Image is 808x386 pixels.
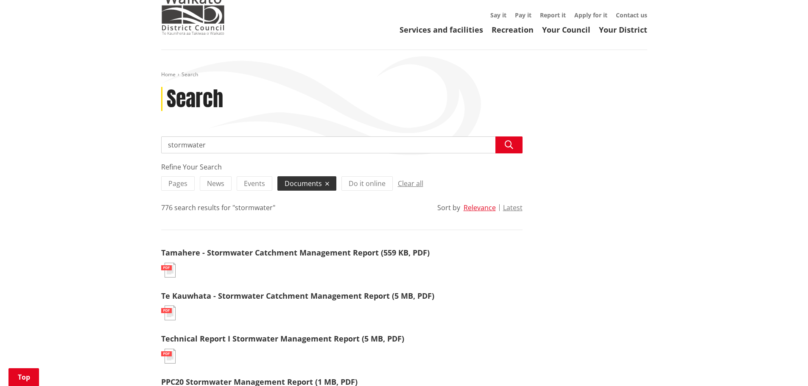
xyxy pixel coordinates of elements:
[464,204,496,211] button: Relevance
[207,179,224,188] span: News
[244,179,265,188] span: Events
[503,204,523,211] button: Latest
[540,11,566,19] a: Report it
[515,11,531,19] a: Pay it
[8,368,39,386] a: Top
[161,305,176,320] img: document-pdf.svg
[398,177,423,190] button: Clear all
[285,179,322,188] span: Documents
[167,87,223,111] h1: Search
[161,136,523,153] input: Search input
[168,179,187,188] span: Pages
[492,25,534,35] a: Recreation
[616,11,647,19] a: Contact us
[542,25,590,35] a: Your Council
[161,349,176,364] img: document-pdf.svg
[437,203,460,213] div: Sort by
[161,71,647,78] nav: breadcrumb
[161,71,176,78] a: Home
[161,203,275,213] div: 776 search results for "stormwater"
[161,263,176,278] img: document-pdf.svg
[161,333,404,344] a: Technical Report I Stormwater Management Report (5 MB, PDF)
[182,71,198,78] span: Search
[400,25,483,35] a: Services and facilities
[161,162,523,172] div: Refine Your Search
[599,25,647,35] a: Your District
[490,11,506,19] a: Say it
[769,350,800,381] iframe: Messenger Launcher
[161,291,434,301] a: Te Kauwhata - Stormwater Catchment Management Report (5 MB, PDF)
[161,247,430,258] a: Tamahere - Stormwater Catchment Management Report (559 KB, PDF)
[574,11,607,19] a: Apply for it
[349,179,386,188] span: Do it online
